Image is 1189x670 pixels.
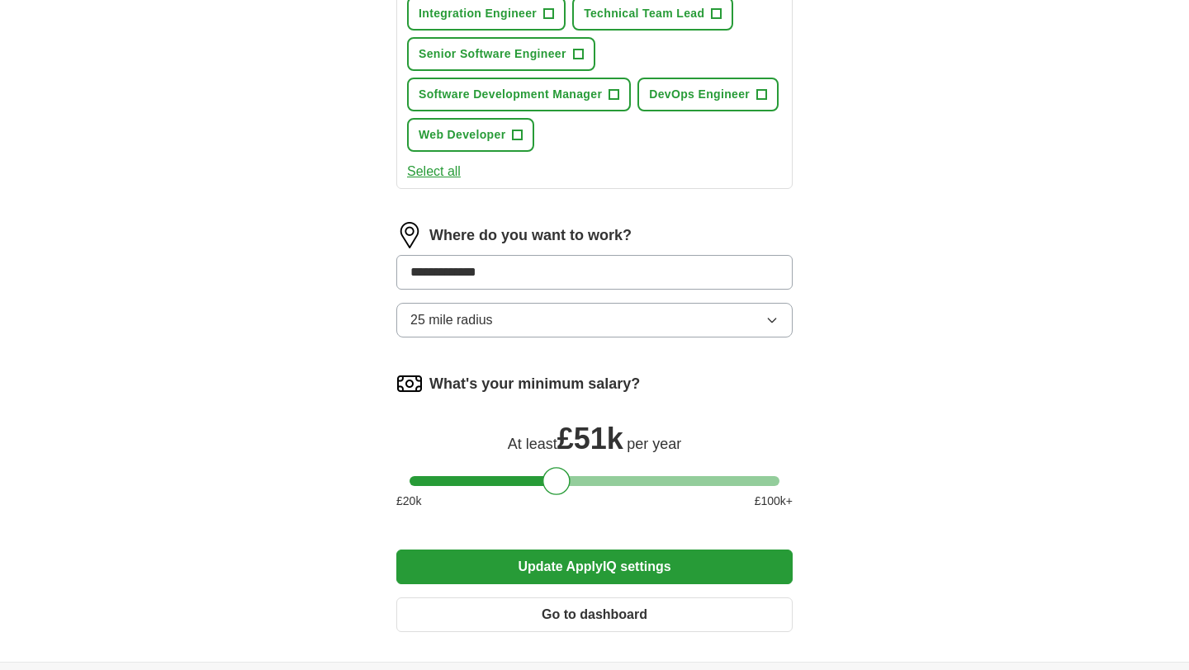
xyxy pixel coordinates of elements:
[407,118,534,152] button: Web Developer
[508,436,557,452] span: At least
[627,436,681,452] span: per year
[419,86,602,103] span: Software Development Manager
[755,493,793,510] span: £ 100 k+
[407,78,631,111] button: Software Development Manager
[429,224,632,247] label: Where do you want to work?
[396,493,421,510] span: £ 20 k
[419,45,566,63] span: Senior Software Engineer
[637,78,779,111] button: DevOps Engineer
[407,162,461,182] button: Select all
[396,222,423,248] img: location.png
[649,86,750,103] span: DevOps Engineer
[396,370,423,397] img: salary.png
[419,126,505,144] span: Web Developer
[396,550,793,584] button: Update ApplyIQ settings
[429,373,640,395] label: What's your minimum salary?
[407,37,595,71] button: Senior Software Engineer
[557,422,623,455] span: £ 51k
[419,5,537,22] span: Integration Engineer
[396,597,793,632] button: Go to dashboard
[410,310,493,330] span: 25 mile radius
[584,5,704,22] span: Technical Team Lead
[396,303,793,337] button: 25 mile radius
